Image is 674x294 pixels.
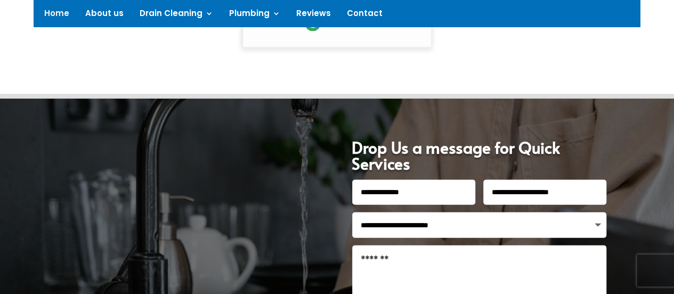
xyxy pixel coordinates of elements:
a: Drain Cleaning [140,10,213,21]
a: Contact [347,10,383,21]
a: Reviews [296,10,331,21]
a: Plumbing [229,10,280,21]
a: Home [44,10,69,21]
a: About us [85,10,124,21]
h1: Drop Us a message for Quick Services [352,139,606,180]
